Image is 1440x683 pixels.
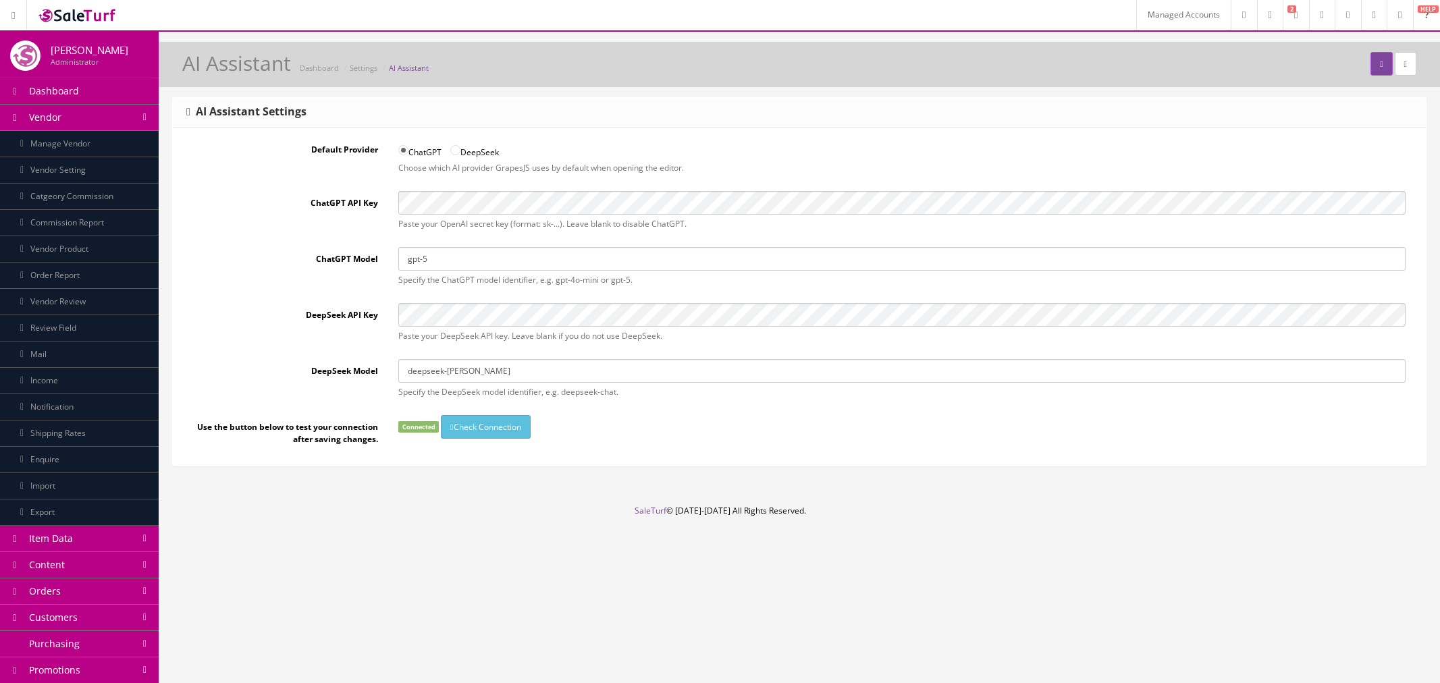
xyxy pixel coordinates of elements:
[350,63,377,73] a: Settings
[398,330,1406,342] p: Paste your DeepSeek API key. Leave blank if you do not use DeepSeek.
[183,247,388,265] label: ChatGPT Model
[183,138,388,156] label: Default Provider
[10,40,41,71] img: joshlucio05
[398,138,442,159] label: ChatGPT
[398,386,1406,398] p: Specify the DeepSeek model identifier, e.g. deepseek-chat.
[186,106,306,118] h3: AI Assistant Settings
[441,415,530,439] button: Check Connection
[29,111,61,124] span: Vendor
[183,191,388,209] label: ChatGPT API Key
[29,663,80,676] span: Promotions
[51,57,99,67] small: Administrator
[398,274,1406,286] p: Specify the ChatGPT model identifier, e.g. gpt-4o-mini or gpt-5.
[29,584,61,597] span: Orders
[183,303,388,321] label: DeepSeek API Key
[450,138,499,159] label: DeepSeek
[51,45,128,56] h4: [PERSON_NAME]
[183,359,388,377] label: DeepSeek Model
[398,145,408,155] input: ChatGPT
[1418,5,1439,13] span: HELP
[37,6,118,24] img: SaleTurf
[398,162,1406,174] p: Choose which AI provider GrapesJS uses by default when opening the editor.
[29,532,73,545] span: Item Data
[389,63,429,73] a: AI Assistant
[635,505,666,516] a: SaleTurf
[29,611,78,624] span: Customers
[300,63,339,73] a: Dashboard
[1287,5,1296,13] span: 2
[183,415,388,445] label: Use the button below to test your connection after saving changes.
[398,421,439,433] span: Connected
[29,84,79,97] span: Dashboard
[398,218,1406,230] p: Paste your OpenAI secret key (format: sk-...). Leave blank to disable ChatGPT.
[29,558,65,571] span: Content
[29,637,80,650] span: Purchasing
[450,145,460,155] input: DeepSeek
[182,52,291,74] h1: AI Assistant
